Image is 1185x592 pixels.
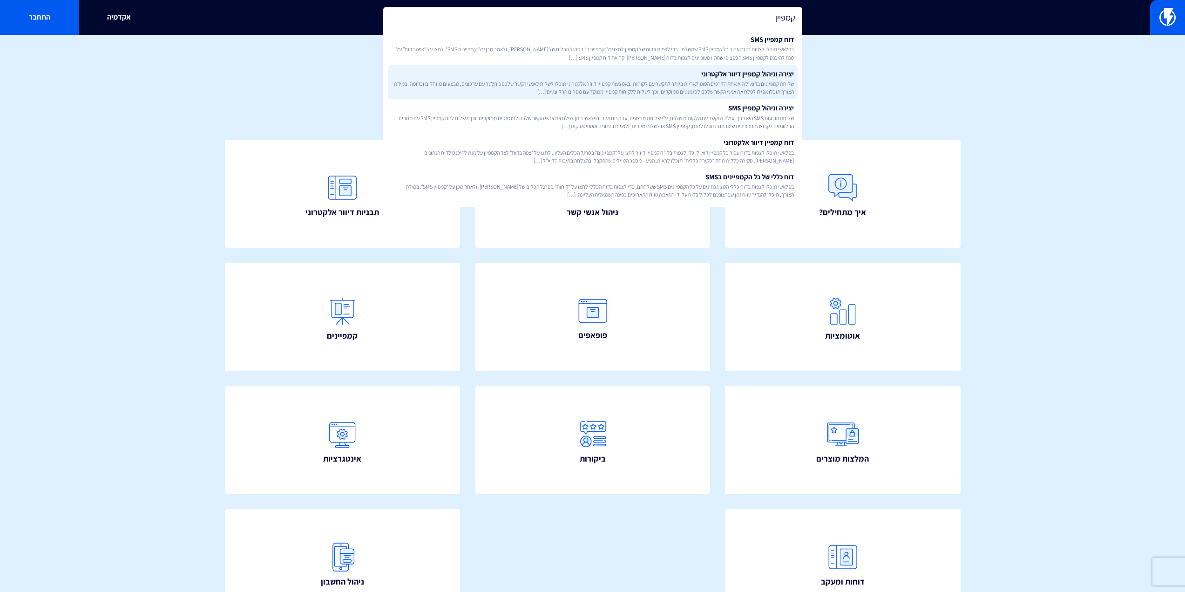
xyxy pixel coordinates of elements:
[825,330,860,342] span: אוטומציות
[305,206,379,218] span: תבניות דיוור אלקטרוני
[323,453,361,465] span: אינטגרציות
[725,140,961,248] a: איך מתחילים?
[225,263,460,371] a: קמפיינים
[225,386,460,494] a: אינטגרציות
[225,140,460,248] a: תבניות דיוור אלקטרוני
[327,330,358,342] span: קמפיינים
[580,453,606,465] span: ביקורות
[321,576,364,588] span: ניהול החשבון
[392,80,794,95] span: שליחת קמפיינים בדוא”ל היא אחת הדרכים הפופולאריות ביותר לתקשר עם לקוחות. באמצעות קמפיין דיוור אלקט...
[821,576,865,588] span: דוחות ומעקב
[816,453,869,465] span: המלצות מוצרים
[383,7,802,28] input: חיפוש מהיר...
[388,65,798,100] a: יצירה וניהול קמפיין דיוור אלקטרונישליחת קמפיינים בדוא”ל היא אחת הדרכים הפופולאריות ביותר לתקשר עם...
[388,168,798,203] a: דוח כללי של כל הקמפיינים בSMSבפלאשי תוכלו לצפות בדוח כללי המציג נתונים על כל הקמפיינים SMS ששלחתם...
[388,134,798,168] a: דוח קמפיין דיוור אלקטרוניבפלאשי תוכלו לצפות בדוח עבור כל קמפיין דוא”ל. כדי לצפות בדו”ח קמפיין דיו...
[388,99,798,134] a: יצירה וניהול קמפיין SMSשליחת הודעות SMS היא דרך יעילה לתקשר עם הלקוחות שלכם, ע”י שליחת מבצעים, עד...
[392,45,794,61] span: בפלאשי תוכלו לצפות בדוח עבור כל קמפיין SMS שתשלחו. כדי לצפות בדוח של קמפיין לחצו על “קמפיינים” בס...
[392,183,794,198] span: בפלאשי תוכלו לצפות בדוח כללי המציג נתונים על כל הקמפיינים SMS ששלחתם. כדי לצפות בדוח הכללי לחצו ע...
[392,149,794,164] span: בפלאשי תוכלו לצפות בדוח עבור כל קמפיין דוא”ל. כדי לצפות בדו”ח קמפיין דיוור לחצו על “קמפיינים” בסר...
[567,206,618,218] span: ניהול אנשי קשר
[819,206,866,218] span: איך מתחילים?
[578,329,607,341] span: פופאפים
[392,114,794,130] span: שליחת הודעות SMS היא דרך יעילה לתקשר עם הלקוחות שלכם, ע”י שליחת מבצעים, עדכונים ועוד. בפלאשי ניתן...
[14,49,1171,68] h1: איך אפשר לעזור?
[388,31,798,65] a: דוח קמפיין SMSבפלאשי תוכלו לצפות בדוח עבור כל קמפיין SMS שתשלחו. כדי לצפות בדוח של קמפיין לחצו על...
[475,386,711,494] a: ביקורות
[725,386,961,494] a: המלצות מוצרים
[725,263,961,371] a: אוטומציות
[475,263,711,371] a: פופאפים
